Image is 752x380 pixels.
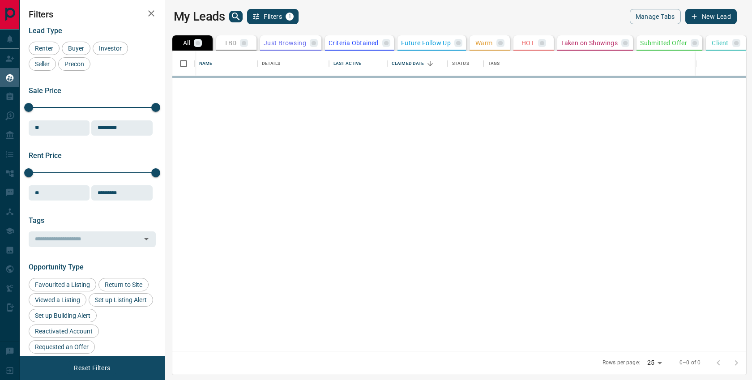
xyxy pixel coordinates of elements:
div: Precon [58,57,90,71]
div: 25 [644,356,665,369]
button: Manage Tabs [630,9,681,24]
div: Investor [93,42,128,55]
div: Claimed Date [392,51,424,76]
p: Just Browsing [264,40,306,46]
p: HOT [521,40,534,46]
p: Criteria Obtained [329,40,379,46]
div: Return to Site [98,278,149,291]
div: Renter [29,42,60,55]
div: Seller [29,57,56,71]
span: Requested an Offer [32,343,92,350]
button: New Lead [685,9,737,24]
div: Last Active [329,51,387,76]
span: Tags [29,216,44,225]
span: Investor [96,45,125,52]
h1: My Leads [174,9,225,24]
span: Seller [32,60,53,68]
p: Rows per page: [602,359,640,367]
span: Sale Price [29,86,61,95]
p: All [183,40,190,46]
p: Submitted Offer [640,40,687,46]
button: Filters1 [247,9,299,24]
button: Sort [424,57,436,70]
p: 0–0 of 0 [679,359,701,367]
p: Taken on Showings [561,40,618,46]
div: Name [199,51,213,76]
p: Future Follow Up [401,40,451,46]
h2: Filters [29,9,156,20]
span: Precon [61,60,87,68]
div: Claimed Date [387,51,448,76]
div: Details [262,51,280,76]
div: Status [452,51,469,76]
span: Viewed a Listing [32,296,83,303]
span: Set up Building Alert [32,312,94,319]
div: Last Active [333,51,361,76]
span: Reactivated Account [32,328,96,335]
button: Reset Filters [68,360,116,376]
span: Rent Price [29,151,62,160]
span: Buyer [65,45,87,52]
div: Viewed a Listing [29,293,86,307]
p: Client [712,40,728,46]
button: search button [229,11,243,22]
div: Status [448,51,483,76]
div: Tags [488,51,500,76]
span: Opportunity Type [29,263,84,271]
div: Set up Listing Alert [89,293,153,307]
span: Lead Type [29,26,62,35]
p: TBD [224,40,236,46]
span: Favourited a Listing [32,281,93,288]
p: Warm [475,40,493,46]
div: Details [257,51,329,76]
div: Buyer [62,42,90,55]
div: Reactivated Account [29,324,99,338]
button: Open [140,233,153,245]
div: Tags [483,51,705,76]
div: Requested an Offer [29,340,95,354]
span: Return to Site [102,281,145,288]
span: 1 [286,13,293,20]
div: Favourited a Listing [29,278,96,291]
div: Set up Building Alert [29,309,97,322]
span: Renter [32,45,56,52]
span: Set up Listing Alert [92,296,150,303]
div: Name [195,51,257,76]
